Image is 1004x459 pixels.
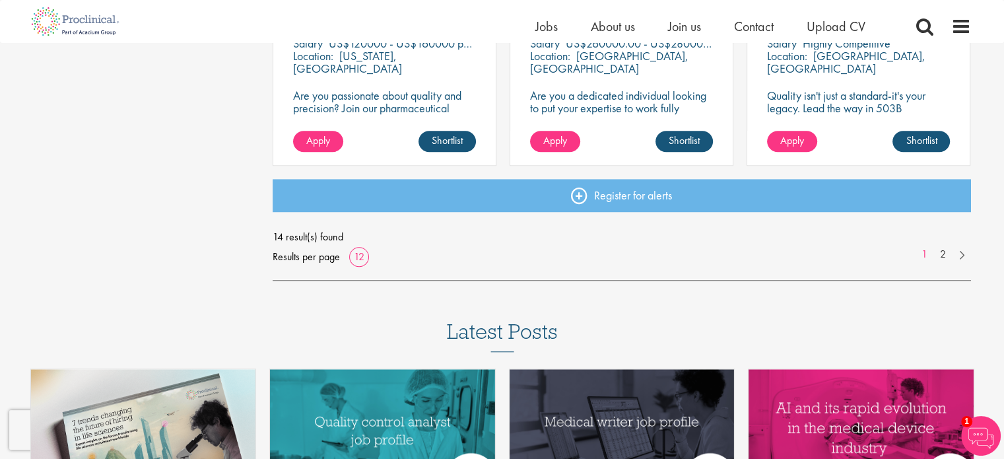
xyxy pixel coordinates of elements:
[767,89,950,127] p: Quality isn't just a standard-it's your legacy. Lead the way in 503B excellence.
[273,247,340,267] span: Results per page
[293,131,343,152] a: Apply
[767,36,797,51] span: Salary
[293,48,333,63] span: Location:
[306,133,330,147] span: Apply
[329,36,505,51] p: US$120000 - US$160000 per annum
[535,18,558,35] a: Jobs
[447,320,558,352] h3: Latest Posts
[767,48,807,63] span: Location:
[892,131,950,152] a: Shortlist
[293,48,402,76] p: [US_STATE], [GEOGRAPHIC_DATA]
[915,247,934,262] a: 1
[349,250,369,264] a: 12
[418,131,476,152] a: Shortlist
[961,416,972,427] span: 1
[961,416,1001,456] img: Chatbot
[734,18,774,35] a: Contact
[767,48,925,76] p: [GEOGRAPHIC_DATA], [GEOGRAPHIC_DATA]
[530,131,580,152] a: Apply
[566,36,776,51] p: US$260000.00 - US$280000.00 per annum
[530,36,560,51] span: Salary
[273,179,971,212] a: Register for alerts
[668,18,701,35] a: Join us
[293,36,323,51] span: Salary
[591,18,635,35] a: About us
[767,131,817,152] a: Apply
[655,131,713,152] a: Shortlist
[273,227,971,247] span: 14 result(s) found
[543,133,567,147] span: Apply
[780,133,804,147] span: Apply
[293,89,476,152] p: Are you passionate about quality and precision? Join our pharmaceutical client and help ensure to...
[530,48,688,76] p: [GEOGRAPHIC_DATA], [GEOGRAPHIC_DATA]
[933,247,953,262] a: 2
[807,18,865,35] a: Upload CV
[9,410,178,450] iframe: reCAPTCHA
[530,89,713,152] p: Are you a dedicated individual looking to put your expertise to work fully flexibly in a remote p...
[530,48,570,63] span: Location:
[803,36,890,51] p: Highly Competitive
